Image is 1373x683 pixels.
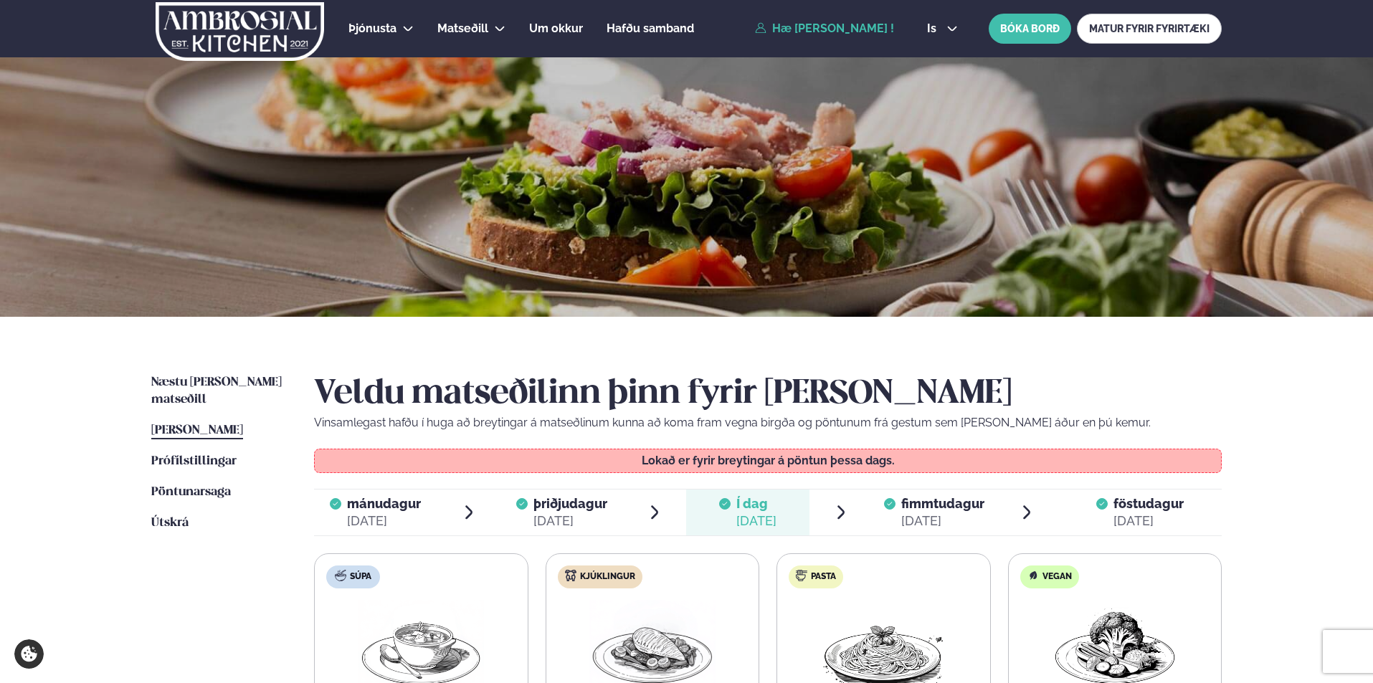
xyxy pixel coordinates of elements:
img: chicken.svg [565,570,576,581]
span: Pöntunarsaga [151,486,231,498]
span: Matseðill [437,22,488,35]
img: logo [154,2,326,61]
img: pasta.svg [796,570,807,581]
div: [DATE] [901,512,984,530]
a: MATUR FYRIR FYRIRTÆKI [1077,14,1222,44]
a: Þjónusta [348,20,396,37]
span: is [927,23,941,34]
a: Pöntunarsaga [151,484,231,501]
span: fimmtudagur [901,496,984,511]
span: mánudagur [347,496,421,511]
span: þriðjudagur [533,496,607,511]
button: is [916,23,969,34]
span: Prófílstillingar [151,455,237,467]
a: Um okkur [529,20,583,37]
div: [DATE] [1113,512,1184,530]
span: Vegan [1042,571,1072,583]
span: Kjúklingur [580,571,635,583]
p: Lokað er fyrir breytingar á pöntun þessa dags. [329,455,1207,467]
a: Cookie settings [14,639,44,669]
span: [PERSON_NAME] [151,424,243,436]
span: Súpa [350,571,371,583]
span: Næstu [PERSON_NAME] matseðill [151,376,282,406]
div: [DATE] [533,512,607,530]
span: Pasta [811,571,836,583]
p: Vinsamlegast hafðu í huga að breytingar á matseðlinum kunna að koma fram vegna birgða og pöntunum... [314,414,1222,431]
span: föstudagur [1113,496,1184,511]
a: [PERSON_NAME] [151,422,243,439]
span: Þjónusta [348,22,396,35]
span: Í dag [736,495,776,512]
button: BÓKA BORÐ [989,14,1071,44]
a: Útskrá [151,515,189,532]
div: [DATE] [736,512,776,530]
a: Prófílstillingar [151,453,237,470]
span: Hafðu samband [607,22,694,35]
img: Vegan.svg [1027,570,1039,581]
h2: Veldu matseðilinn þinn fyrir [PERSON_NAME] [314,374,1222,414]
img: soup.svg [335,570,346,581]
a: Næstu [PERSON_NAME] matseðill [151,374,285,409]
div: [DATE] [347,512,421,530]
a: Matseðill [437,20,488,37]
span: Um okkur [529,22,583,35]
a: Hafðu samband [607,20,694,37]
span: Útskrá [151,517,189,529]
a: Hæ [PERSON_NAME] ! [755,22,894,35]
